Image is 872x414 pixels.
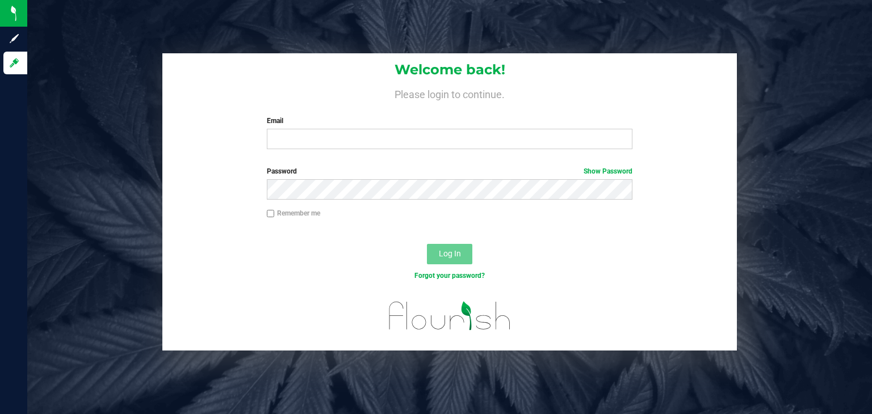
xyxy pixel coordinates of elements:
input: Remember me [267,210,275,218]
span: Log In [439,249,461,258]
inline-svg: Log in [9,57,20,69]
h4: Please login to continue. [162,86,737,100]
span: Password [267,167,297,175]
label: Email [267,116,633,126]
label: Remember me [267,208,320,218]
a: Show Password [584,167,632,175]
a: Forgot your password? [414,272,485,280]
button: Log In [427,244,472,264]
h1: Welcome back! [162,62,737,77]
img: flourish_logo.svg [378,293,522,339]
inline-svg: Sign up [9,33,20,44]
